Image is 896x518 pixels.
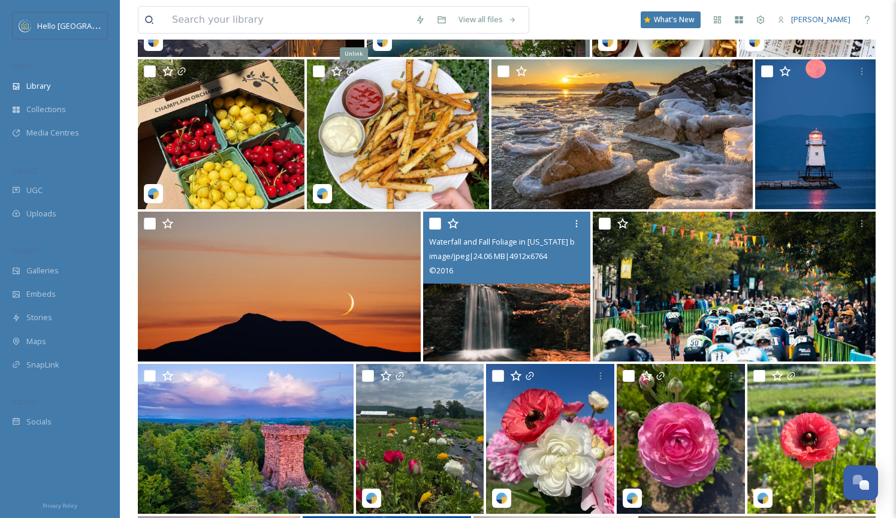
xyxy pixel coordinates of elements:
[491,59,753,209] img: Lake Champlain's Icy Shoreline by Ian MacDonald.jpg
[26,208,56,219] span: Uploads
[452,8,523,31] a: View all files
[26,104,66,115] span: Collections
[147,188,159,200] img: snapsea-logo.png
[26,312,52,323] span: Stories
[626,492,638,504] img: snapsea-logo.png
[26,185,43,196] span: UGC
[617,364,745,514] img: Pink Ranunculus at Isham Family Farm by ishamfamilyfarm.jpg
[340,47,368,61] div: Unlink
[12,62,33,71] span: MEDIA
[429,265,453,276] span: © 2016
[12,166,38,175] span: COLLECT
[37,20,134,31] span: Hello [GEOGRAPHIC_DATA]
[593,212,876,362] img: Cyclists Through Church Street Marketplace by Ian MacDonald.jpg
[307,59,490,209] img: hotelvermont-3856646.jpg
[376,35,388,47] img: snapsea-logo.png
[423,212,590,362] img: Waterfall and Fall Foliage in Vermont by Ian MacDonald.jpg
[26,416,52,427] span: Socials
[496,492,508,504] img: snapsea-logo.png
[12,246,40,255] span: WIDGETS
[641,11,701,28] a: What's New
[356,364,484,514] img: Flowers Blooming at Isham Family Farm by ishamfamilyfarm.jpg
[757,492,769,504] img: snapsea-logo.png
[26,288,56,300] span: Embeds
[749,35,761,47] img: snapsea-logo.png
[747,364,876,514] img: Bloomed Ranunculus at Isham Family Farm by ishamfamilyfarm.jpg
[138,364,354,514] img: Ethan Allen Tower at Sunset by Ian MacDonald.jpg
[26,80,50,92] span: Library
[26,127,79,138] span: Media Centres
[19,20,31,32] img: images.png
[843,465,878,500] button: Open Chat
[43,502,77,510] span: Privacy Policy
[791,14,850,25] span: [PERSON_NAME]
[429,251,547,261] span: image/jpeg | 24.06 MB | 4912 x 6764
[26,359,59,371] span: SnapLink
[138,59,304,209] img: hotelvermont-17903734116200190.jpg
[166,7,409,33] input: Search your library
[43,498,77,512] a: Privacy Policy
[316,188,328,200] img: snapsea-logo.png
[602,35,614,47] img: snapsea-logo.png
[755,59,876,209] img: Moon Over Lighthouse on Lake Champlain by Ian MacDonald.jpg
[138,212,421,362] img: Crescent Moon Over Camel's Hump by Ian MacDonald.jpg
[771,8,856,31] a: [PERSON_NAME]
[429,236,652,247] span: Waterfall and Fall Foliage in [US_STATE] by [PERSON_NAME].jpg
[147,35,159,47] img: snapsea-logo.png
[486,364,614,514] img: Ranunculus at Isham Family Farm by ishamfamilyfarm.jpg
[26,336,46,347] span: Maps
[26,265,59,276] span: Galleries
[366,492,378,504] img: snapsea-logo.png
[12,397,36,406] span: SOCIALS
